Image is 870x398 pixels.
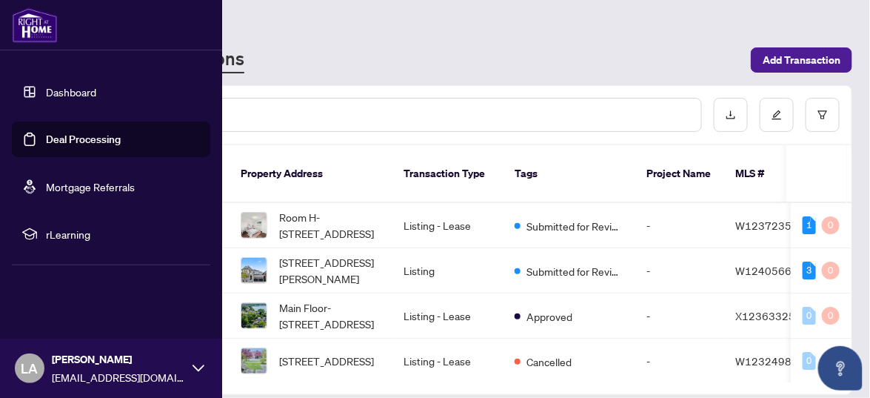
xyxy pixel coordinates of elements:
[635,145,723,203] th: Project Name
[760,98,794,132] button: edit
[635,339,723,384] td: -
[46,85,96,99] a: Dashboard
[635,293,723,339] td: -
[803,262,816,279] div: 3
[817,110,828,120] span: filter
[279,353,374,369] span: [STREET_ADDRESS]
[392,145,503,203] th: Transaction Type
[241,258,267,283] img: thumbnail-img
[46,133,121,146] a: Deal Processing
[503,145,635,203] th: Tags
[279,299,380,332] span: Main Floor-[STREET_ADDRESS]
[46,180,135,193] a: Mortgage Referrals
[714,98,748,132] button: download
[735,219,798,232] span: W12372351
[46,226,200,242] span: rLearning
[635,203,723,248] td: -
[21,358,39,379] span: LA
[803,216,816,234] div: 1
[822,262,840,279] div: 0
[818,346,863,391] button: Open asap
[526,308,572,325] span: Approved
[822,307,840,325] div: 0
[392,293,503,339] td: Listing - Lease
[735,309,795,322] span: X12363325
[392,339,503,384] td: Listing - Lease
[772,110,782,120] span: edit
[392,248,503,293] td: Listing
[526,354,572,370] span: Cancelled
[735,264,798,277] span: W12405663
[52,351,185,368] span: [PERSON_NAME]
[229,145,392,203] th: Property Address
[822,216,840,234] div: 0
[12,7,58,43] img: logo
[392,203,503,248] td: Listing - Lease
[806,98,840,132] button: filter
[751,47,852,73] button: Add Transaction
[241,213,267,238] img: thumbnail-img
[803,352,816,370] div: 0
[526,218,623,234] span: Submitted for Review
[803,307,816,325] div: 0
[279,254,380,287] span: [STREET_ADDRESS][PERSON_NAME]
[279,209,380,242] span: Room H-[STREET_ADDRESS]
[52,369,185,385] span: [EMAIL_ADDRESS][DOMAIN_NAME]
[723,145,812,203] th: MLS #
[763,48,840,72] span: Add Transaction
[735,354,798,368] span: W12324985
[241,303,267,328] img: thumbnail-img
[526,263,623,279] span: Submitted for Review
[241,348,267,374] img: thumbnail-img
[635,248,723,293] td: -
[726,110,736,120] span: download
